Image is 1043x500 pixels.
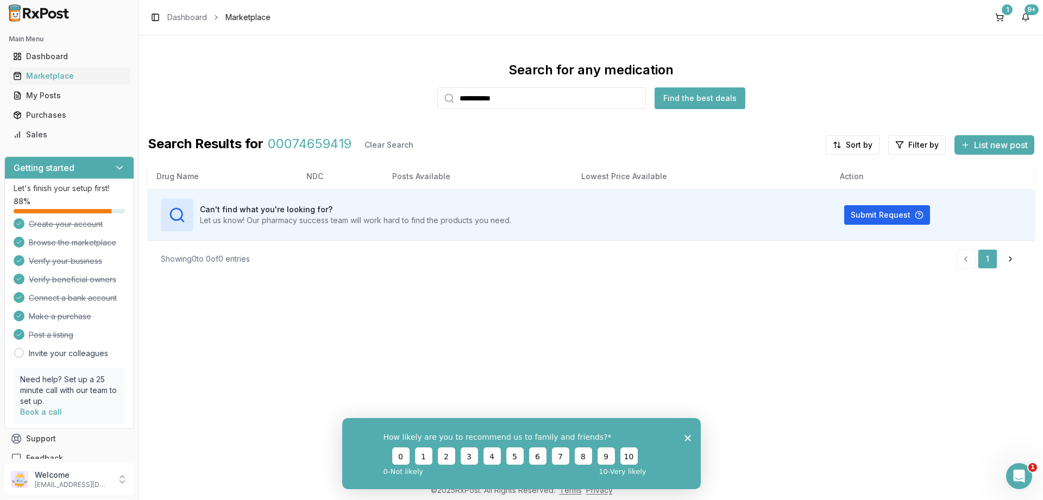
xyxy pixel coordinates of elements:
a: Book a call [20,407,62,416]
a: Privacy [586,485,613,495]
button: Feedback [4,448,134,468]
button: Sort by [826,135,879,155]
button: Support [4,429,134,448]
button: Filter by [888,135,946,155]
a: Go to next page [1000,249,1021,269]
a: My Posts [9,86,130,105]
th: Posts Available [384,163,573,189]
p: Let's finish your setup first! [14,183,125,194]
a: Terms [560,485,582,495]
h3: Getting started [14,161,74,174]
span: Verify your business [29,256,102,267]
h2: Main Menu [9,35,130,43]
div: Sales [13,129,125,140]
span: 1 [1028,463,1037,472]
a: 1 [978,249,997,269]
a: Invite your colleagues [29,348,108,359]
a: Dashboard [167,12,207,23]
div: Dashboard [13,51,125,62]
button: Find the best deals [655,87,745,109]
button: List new post [954,135,1034,155]
span: Make a purchase [29,311,91,322]
th: NDC [298,163,384,189]
button: Submit Request [844,205,930,225]
span: Marketplace [225,12,271,23]
div: 9+ [1025,4,1039,15]
button: Dashboard [4,48,134,65]
div: 1 [1002,4,1013,15]
span: Feedback [26,453,63,464]
a: Marketplace [9,66,130,86]
span: Filter by [908,140,939,150]
div: Search for any medication [508,61,674,79]
nav: pagination [956,249,1021,269]
img: RxPost Logo [4,4,74,22]
a: List new post [954,141,1034,151]
button: 9+ [1017,9,1034,26]
button: My Posts [4,87,134,104]
button: Clear Search [356,135,422,155]
p: Need help? Set up a 25 minute call with our team to set up. [20,374,118,407]
button: Purchases [4,106,134,124]
iframe: Survey from RxPost [342,418,701,489]
nav: breadcrumb [167,12,271,23]
button: Marketplace [4,67,134,85]
p: Let us know! Our pharmacy success team will work hard to find the products you need. [200,215,511,226]
div: Purchases [13,110,125,121]
iframe: Intercom live chat [1006,463,1032,489]
div: My Posts [13,90,125,101]
th: Drug Name [148,163,298,189]
span: Connect a bank account [29,293,117,303]
span: Browse the marketplace [29,237,116,248]
span: Verify beneficial owners [29,274,116,285]
th: Action [831,163,1034,189]
button: Sales [4,126,134,143]
a: Purchases [9,105,130,125]
div: Marketplace [13,71,125,81]
th: Lowest Price Available [573,163,831,189]
span: Post a listing [29,330,73,340]
p: [EMAIL_ADDRESS][DOMAIN_NAME] [35,480,110,489]
span: 88 % [14,196,30,207]
div: Showing 0 to 0 of 0 entries [161,254,250,264]
span: Search Results for [148,135,263,155]
span: Sort by [846,140,872,150]
span: List new post [974,138,1028,151]
h3: Can't find what you're looking for? [200,204,511,215]
p: Welcome [35,470,110,480]
span: Create your account [29,219,103,230]
span: 00074659419 [268,135,351,155]
a: Sales [9,125,130,144]
a: Dashboard [9,47,130,66]
button: 1 [991,9,1008,26]
img: User avatar [11,471,28,488]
